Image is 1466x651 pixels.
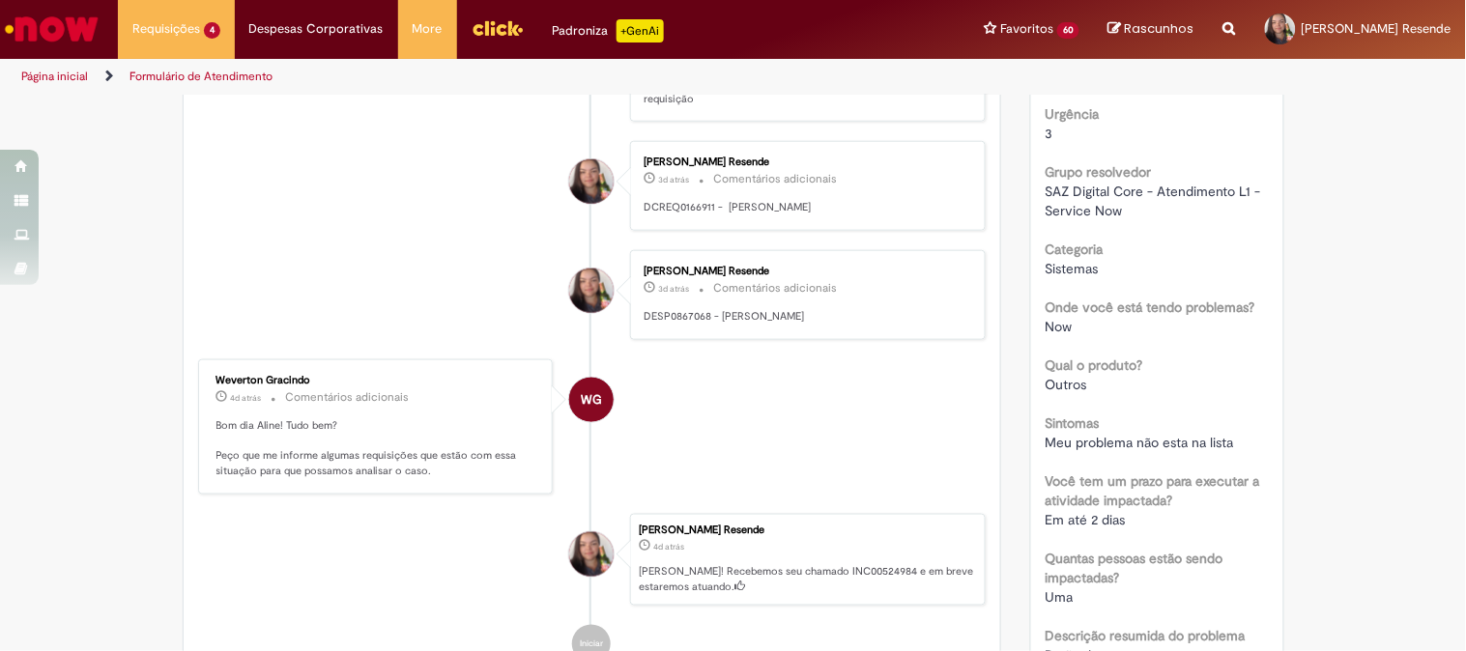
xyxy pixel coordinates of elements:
b: Descrição resumida do problema [1046,627,1246,644]
span: Despesas Corporativas [249,19,384,39]
b: Urgência [1046,105,1100,123]
div: [PERSON_NAME] Resende [644,156,965,168]
span: 60 [1057,22,1079,39]
span: Requisições [132,19,200,39]
b: Onde você está tendo problemas? [1046,298,1255,316]
div: [PERSON_NAME] Resende [639,524,975,536]
img: ServiceNow [2,10,101,48]
span: Sistemas [1046,260,1099,277]
span: 3d atrás [658,174,689,185]
div: [PERSON_NAME] Resende [644,266,965,277]
b: Quantas pessoas estão sendo impactadas? [1046,550,1223,586]
div: Weverton Gracindo [569,378,614,422]
p: +GenAi [617,19,664,42]
span: 3 [1046,125,1053,142]
a: Rascunhos [1108,20,1194,39]
span: 4d atrás [653,542,684,553]
span: Favoritos [1000,19,1053,39]
span: [PERSON_NAME] Resende [1302,20,1452,37]
img: click_logo_yellow_360x200.png [472,14,524,42]
p: [PERSON_NAME]! Recebemos seu chamado INC00524984 e em breve estaremos atuando. [639,565,975,595]
span: Meu problema não esta na lista [1046,434,1234,451]
span: Uma [1046,588,1074,606]
span: SAZ Digital Core - Atendimento L1 - Service Now [1046,183,1265,219]
span: 3d atrás [658,283,689,295]
div: Aline Pereira Resende [569,269,614,313]
span: WG [581,377,602,423]
div: Aline Pereira Resende [569,532,614,577]
span: Em até 2 dias [1046,511,1126,528]
li: Aline Pereira Resende [198,514,987,607]
time: 26/09/2025 16:30:02 [658,174,689,185]
small: Comentários adicionais [286,389,410,406]
a: Página inicial [21,69,88,84]
p: DESP0867068 - [PERSON_NAME] [644,309,965,325]
time: 25/09/2025 16:57:23 [653,542,684,553]
span: More [413,19,443,39]
span: 4 [204,22,220,39]
small: Comentários adicionais [713,171,837,187]
a: Formulário de Atendimento [129,69,273,84]
div: Aline Pereira Resende [569,159,614,204]
time: 26/09/2025 16:29:46 [658,283,689,295]
b: Grupo resolvedor [1046,163,1152,181]
div: Weverton Gracindo [216,375,538,386]
time: 26/09/2025 11:51:45 [231,392,262,404]
ul: Trilhas de página [14,59,963,95]
span: Rascunhos [1125,19,1194,38]
span: Now [1046,318,1073,335]
b: Categoria [1046,241,1104,258]
b: Qual o produto? [1046,356,1143,374]
b: Sintomas [1046,414,1100,432]
p: Bom dia Aline! Tudo bem? Peço que me informe algumas requisições que estão com essa situação para... [216,418,538,479]
span: Outros [1046,376,1087,393]
b: Você tem um prazo para executar a atividade impactada? [1046,472,1260,509]
div: Padroniza [553,19,664,42]
small: Comentários adicionais [713,280,837,297]
p: DCREQ0166911 - [PERSON_NAME] [644,200,965,215]
span: 4d atrás [231,392,262,404]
